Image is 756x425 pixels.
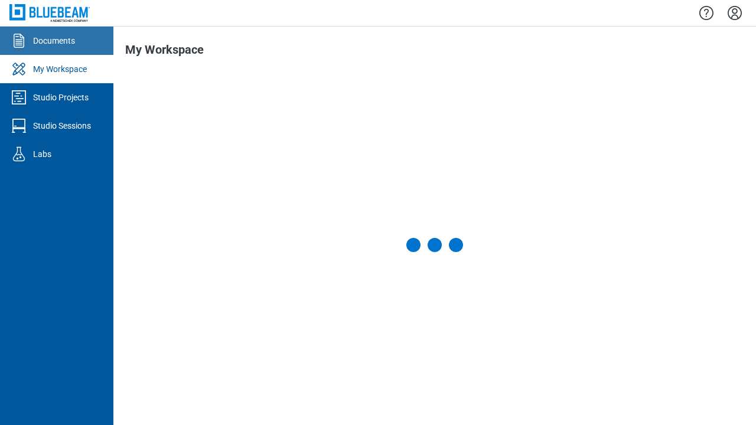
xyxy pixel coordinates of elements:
[33,35,75,47] div: Documents
[33,148,51,160] div: Labs
[33,120,91,132] div: Studio Sessions
[9,145,28,164] svg: Labs
[125,43,204,62] h1: My Workspace
[9,31,28,50] svg: Documents
[406,238,463,252] div: Loading My Workspace
[9,60,28,79] svg: My Workspace
[9,4,90,21] img: Bluebeam, Inc.
[33,63,87,75] div: My Workspace
[725,3,744,23] button: Settings
[9,116,28,135] svg: Studio Sessions
[33,91,89,103] div: Studio Projects
[9,88,28,107] svg: Studio Projects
